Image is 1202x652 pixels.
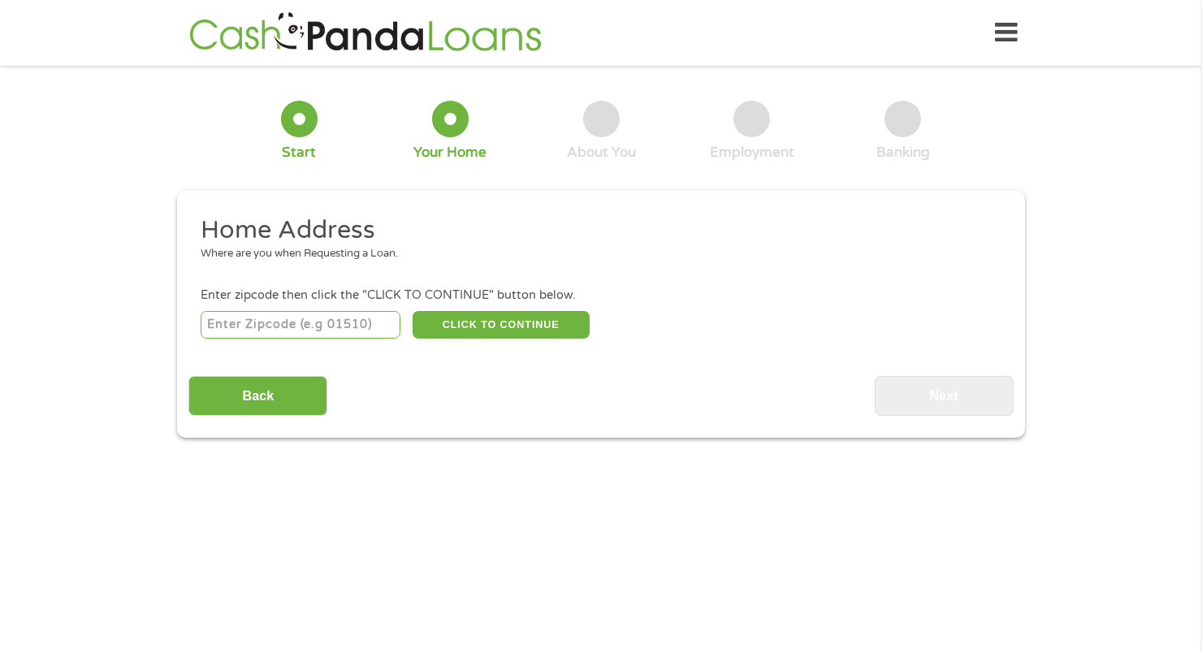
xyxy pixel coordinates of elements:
button: CLICK TO CONTINUE [413,311,590,339]
div: Enter zipcode then click the "CLICK TO CONTINUE" button below. [201,287,1001,304]
input: Back [188,376,327,416]
img: GetLoanNow Logo [184,10,547,56]
div: Your Home [413,144,486,162]
input: Enter Zipcode (e.g 01510) [201,311,401,339]
div: About You [567,144,636,162]
div: Banking [876,144,930,162]
div: Employment [710,144,794,162]
input: Next [875,376,1014,416]
div: Start [282,144,316,162]
h2: Home Address [201,214,990,247]
div: Where are you when Requesting a Loan. [201,246,990,262]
